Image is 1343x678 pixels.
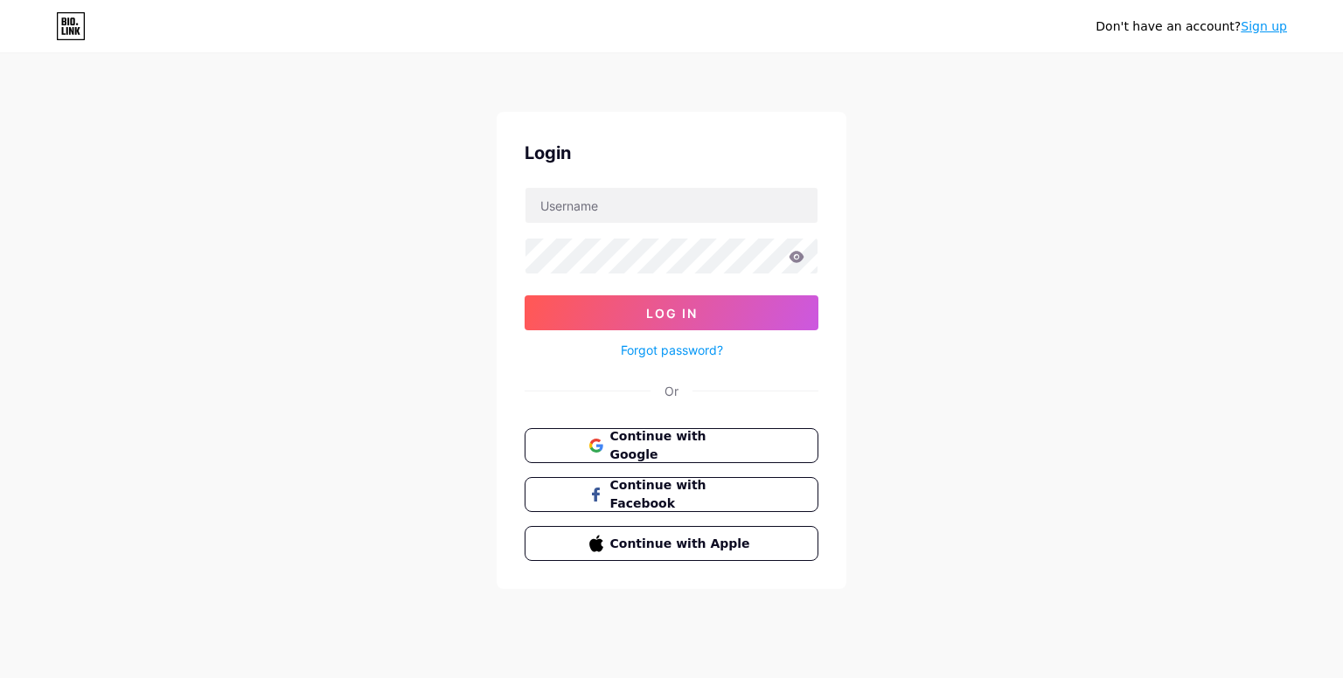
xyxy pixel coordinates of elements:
[525,526,818,561] button: Continue with Apple
[525,140,818,166] div: Login
[621,341,723,359] a: Forgot password?
[610,427,755,464] span: Continue with Google
[665,382,678,400] div: Or
[646,306,698,321] span: Log In
[525,188,818,223] input: Username
[610,476,755,513] span: Continue with Facebook
[1241,19,1287,33] a: Sign up
[1096,17,1287,36] div: Don't have an account?
[525,428,818,463] button: Continue with Google
[610,535,755,553] span: Continue with Apple
[525,295,818,330] button: Log In
[525,477,818,512] button: Continue with Facebook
